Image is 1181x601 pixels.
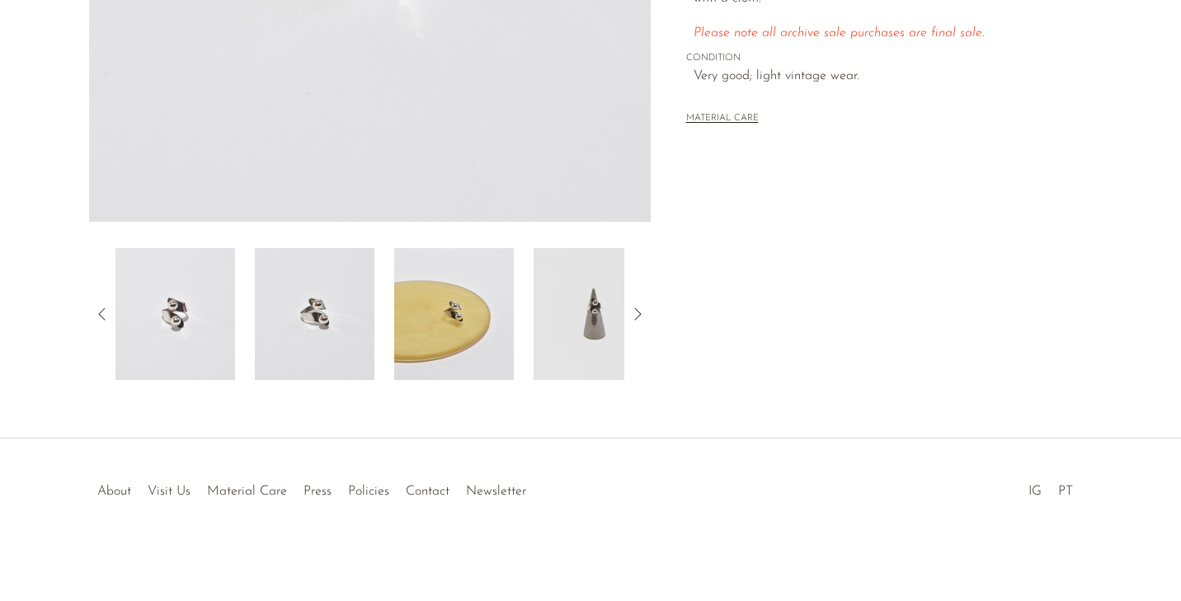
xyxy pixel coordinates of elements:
img: Sphere Wrap Ring [394,248,514,380]
img: Sphere Wrap Ring [255,248,374,380]
button: MATERIAL CARE [686,113,759,125]
a: Material Care [207,485,287,498]
ul: Social Medias [1020,472,1081,503]
a: Visit Us [148,485,191,498]
img: Sphere Wrap Ring [115,248,235,380]
a: Contact [406,485,449,498]
a: IG [1028,485,1042,498]
span: Please note all archive sale purchases are final sale. [694,26,985,40]
a: About [97,485,131,498]
img: Sphere Wrap Ring [534,248,653,380]
ul: Quick links [89,472,534,503]
span: Very good; light vintage wear. [694,66,1057,87]
span: CONDITION [686,51,1057,66]
a: Policies [348,485,389,498]
a: Press [303,485,332,498]
a: PT [1058,485,1073,498]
